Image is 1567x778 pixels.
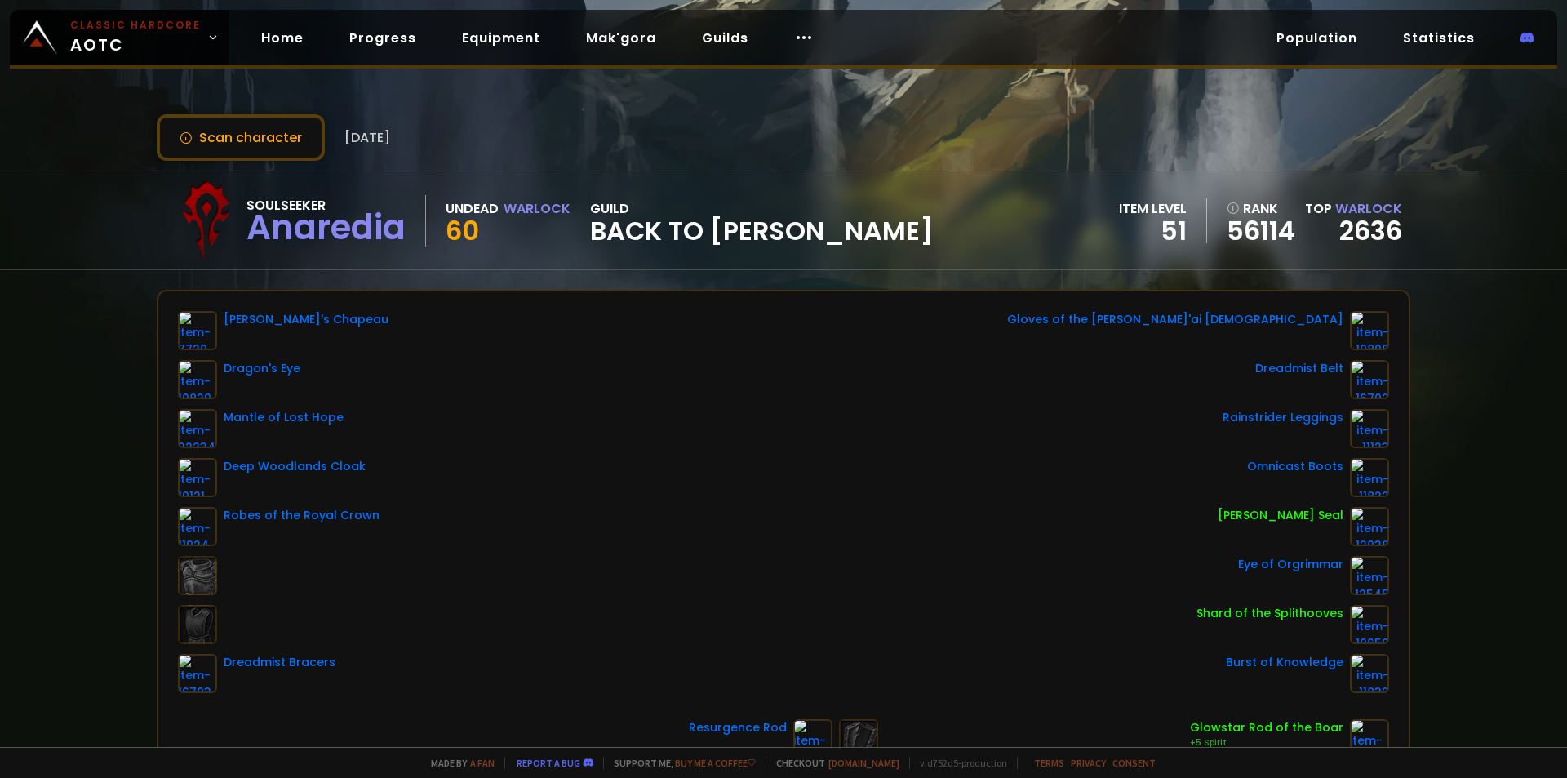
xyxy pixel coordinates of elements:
a: Classic HardcoreAOTC [10,10,229,65]
img: item-11924 [178,507,217,546]
a: Home [248,21,317,55]
img: item-10659 [1350,605,1389,644]
a: Privacy [1071,757,1106,769]
img: item-16703 [178,654,217,693]
img: item-12038 [1350,507,1389,546]
span: v. d752d5 - production [909,757,1007,769]
a: Population [1263,21,1370,55]
small: Classic Hardcore [70,18,201,33]
a: Equipment [449,21,553,55]
div: Shard of the Splithooves [1196,605,1343,622]
a: Guilds [689,21,761,55]
a: Terms [1034,757,1064,769]
img: item-15281 [1350,719,1389,758]
a: Buy me a coffee [675,757,756,769]
div: Mantle of Lost Hope [224,409,344,426]
div: Warlock [504,198,570,219]
span: Support me, [603,757,756,769]
div: Top [1305,198,1402,219]
div: Deep Woodlands Cloak [224,458,366,475]
div: Anaredia [246,216,406,240]
img: item-10829 [178,360,217,399]
span: Made by [421,757,495,769]
img: item-11832 [1350,654,1389,693]
div: Glowstar Rod of the Boar [1190,719,1343,736]
span: Checkout [766,757,899,769]
a: Progress [336,21,429,55]
div: Dragon's Eye [224,360,300,377]
div: Dreadmist Belt [1255,360,1343,377]
a: [DOMAIN_NAME] [828,757,899,769]
div: Gloves of the [PERSON_NAME]'ai [DEMOGRAPHIC_DATA] [1007,311,1343,328]
a: Statistics [1390,21,1488,55]
img: item-22234 [178,409,217,448]
div: [PERSON_NAME] Seal [1218,507,1343,524]
div: Soulseeker [246,195,406,216]
a: 56114 [1227,219,1295,243]
div: [PERSON_NAME]'s Chapeau [224,311,388,328]
div: Dreadmist Bracers [224,654,335,671]
a: a fan [470,757,495,769]
div: 51 [1119,219,1187,243]
span: Warlock [1335,199,1402,218]
div: item level [1119,198,1187,219]
a: Consent [1112,757,1156,769]
img: item-12545 [1350,556,1389,595]
div: Resurgence Rod [689,719,787,736]
div: Omnicast Boots [1247,458,1343,475]
img: item-10808 [1350,311,1389,350]
img: item-19121 [178,458,217,497]
div: +5 Spirit [1190,736,1343,749]
img: item-17743 [793,719,832,758]
img: item-16702 [1350,360,1389,399]
a: 2636 [1339,212,1402,249]
div: rank [1227,198,1295,219]
button: Scan character [157,114,325,161]
span: [DATE] [344,127,390,148]
span: Back to [PERSON_NAME] [590,219,934,243]
div: Rainstrider Leggings [1223,409,1343,426]
span: AOTC [70,18,201,57]
div: Robes of the Royal Crown [224,507,380,524]
a: Mak'gora [573,21,669,55]
img: item-11123 [1350,409,1389,448]
div: guild [590,198,934,243]
div: Eye of Orgrimmar [1238,556,1343,573]
span: 60 [446,212,479,249]
img: item-7720 [178,311,217,350]
div: Burst of Knowledge [1226,654,1343,671]
a: Report a bug [517,757,580,769]
img: item-11822 [1350,458,1389,497]
div: Undead [446,198,499,219]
